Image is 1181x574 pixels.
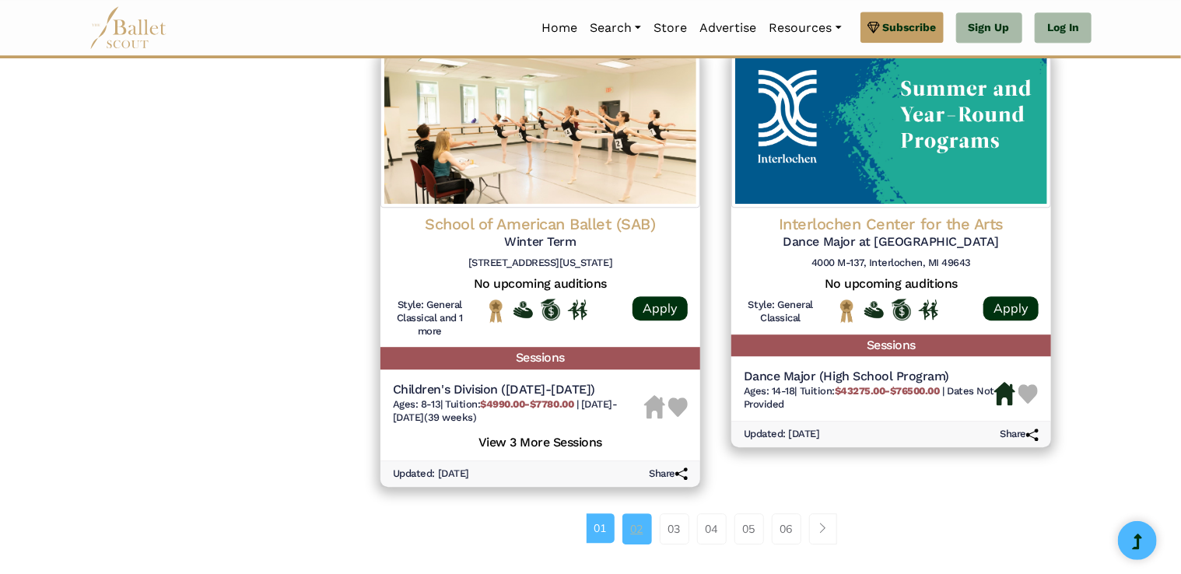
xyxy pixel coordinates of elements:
img: Offers Scholarship [541,299,560,320]
img: Offers Financial Aid [513,301,533,318]
h6: Style: General Classical [744,299,818,325]
h5: Dance Major (High School Program) [744,369,994,385]
span: Ages: 8-13 [393,398,440,410]
a: Home [535,12,583,44]
h6: [STREET_ADDRESS][US_STATE] [393,257,688,270]
img: Heart [668,397,688,417]
img: Logo [731,52,1051,208]
a: Advertise [693,12,762,44]
span: Tuition: [800,385,943,397]
a: 05 [734,513,764,544]
img: Housing Unavailable [644,395,665,418]
img: Offers Financial Aid [864,301,884,318]
h5: No upcoming auditions [393,276,688,292]
a: Apply [983,296,1039,320]
img: Logo [380,52,700,208]
img: Offers Scholarship [892,299,911,320]
h4: Interlochen Center for the Arts [744,214,1039,234]
h6: Updated: [DATE] [393,467,469,481]
span: Dates Not Provided [744,385,994,410]
span: Ages: 14-18 [744,385,795,397]
h6: Share [649,467,688,481]
h5: Winter Term [393,234,688,250]
h6: Updated: [DATE] [744,428,820,441]
a: 02 [622,513,652,544]
a: Apply [633,296,688,320]
h5: Children's Division ([DATE]-[DATE]) [393,382,644,398]
img: gem.svg [867,19,880,36]
a: Resources [762,12,847,44]
span: Subscribe [883,19,937,36]
img: Heart [1018,384,1038,404]
h5: Sessions [731,334,1051,357]
a: 06 [772,513,801,544]
a: Sign Up [956,12,1022,44]
a: Subscribe [860,12,944,43]
a: Log In [1035,12,1092,44]
nav: Page navigation example [587,513,846,544]
span: [DATE]-[DATE] (39 weeks) [393,398,618,423]
b: $4990.00-$7780.00 [480,398,573,410]
img: In Person [919,299,938,320]
a: 03 [660,513,689,544]
h6: | | [744,385,994,411]
h6: | | [393,398,644,425]
h5: View 3 More Sessions [393,431,688,451]
img: National [837,299,857,323]
a: Store [647,12,693,44]
a: 01 [587,513,615,543]
h6: 4000 M-137, Interlochen, MI 49643 [744,257,1039,270]
h4: School of American Ballet (SAB) [393,214,688,234]
span: Tuition: [445,398,576,410]
h5: Dance Major at [GEOGRAPHIC_DATA] [744,234,1039,250]
img: In Person [568,299,587,320]
h5: Sessions [380,347,700,369]
h5: No upcoming auditions [744,276,1039,292]
b: $43275.00-$76500.00 [835,385,940,397]
img: Housing Available [994,382,1015,405]
h6: Share [1000,428,1039,441]
a: 04 [697,513,727,544]
a: Search [583,12,647,44]
h6: Style: General Classical and 1 more [393,299,467,338]
img: National [486,299,506,323]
